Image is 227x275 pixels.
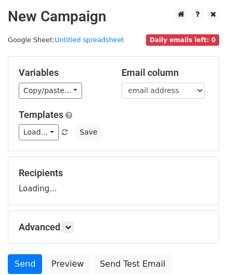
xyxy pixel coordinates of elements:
[8,254,42,274] a: Send
[19,221,208,233] h5: Advanced
[19,124,59,140] a: Load...
[75,124,102,140] button: Save
[8,36,124,44] small: Google Sheet:
[19,109,63,120] a: Templates
[8,8,219,25] h2: New Campaign
[45,254,90,274] a: Preview
[19,167,208,179] h5: Recipients
[55,36,124,44] a: Untitled spreadsheet
[19,83,82,99] a: Copy/paste...
[122,67,209,78] h5: Email column
[146,36,219,44] a: Daily emails left: 0
[146,34,219,46] span: Daily emails left: 0
[93,254,172,274] a: Send Test Email
[19,67,106,78] h5: Variables
[19,167,208,194] div: Loading...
